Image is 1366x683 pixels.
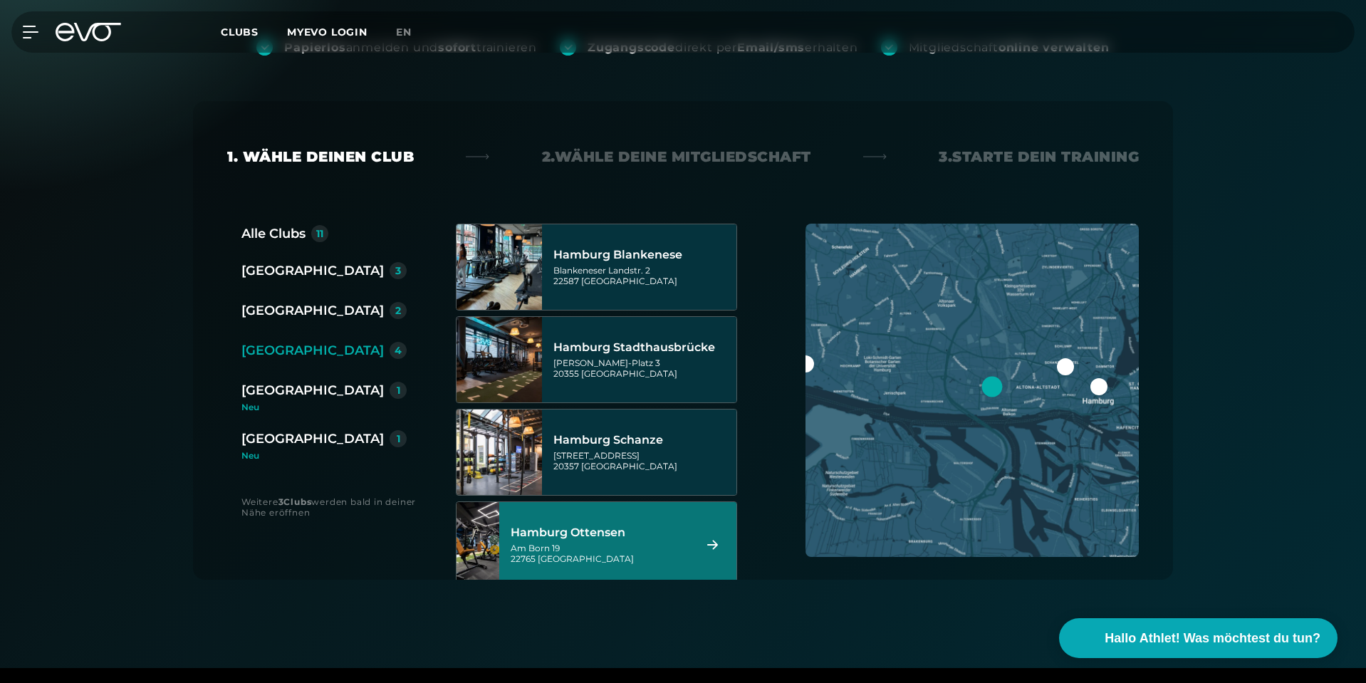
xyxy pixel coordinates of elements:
img: Hamburg Ottensen [435,502,521,588]
div: Hamburg Schanze [553,433,732,447]
a: MYEVO LOGIN [287,26,367,38]
div: Hamburg Ottensen [511,526,689,540]
div: Hamburg Stadthausbrücke [553,340,732,355]
div: [GEOGRAPHIC_DATA] [241,261,384,281]
div: [GEOGRAPHIC_DATA] [241,429,384,449]
div: 11 [316,229,323,239]
div: 1 [397,434,400,444]
div: 2. Wähle deine Mitgliedschaft [542,147,811,167]
div: 4 [395,345,402,355]
div: [STREET_ADDRESS] 20357 [GEOGRAPHIC_DATA] [553,450,732,471]
a: Clubs [221,25,287,38]
strong: Clubs [283,496,311,507]
div: 3 [395,266,401,276]
img: Hamburg Schanze [457,410,542,495]
a: en [396,24,429,41]
img: map [805,224,1139,557]
div: [GEOGRAPHIC_DATA] [241,340,384,360]
img: Hamburg Blankenese [457,224,542,310]
strong: 3 [278,496,284,507]
span: en [396,26,412,38]
div: Neu [241,452,407,460]
div: Am Born 19 22765 [GEOGRAPHIC_DATA] [511,543,689,564]
span: Hallo Athlet! Was möchtest du tun? [1105,629,1320,648]
div: Blankeneser Landstr. 2 22587 [GEOGRAPHIC_DATA] [553,265,732,286]
div: [GEOGRAPHIC_DATA] [241,301,384,320]
div: Weitere werden bald in deiner Nähe eröffnen [241,496,427,518]
div: Alle Clubs [241,224,306,244]
button: Hallo Athlet! Was möchtest du tun? [1059,618,1338,658]
span: Clubs [221,26,259,38]
img: Hamburg Stadthausbrücke [457,317,542,402]
div: 1. Wähle deinen Club [227,147,414,167]
div: 3. Starte dein Training [939,147,1139,167]
div: [GEOGRAPHIC_DATA] [241,380,384,400]
div: 2 [395,306,401,316]
div: [PERSON_NAME]-Platz 3 20355 [GEOGRAPHIC_DATA] [553,358,732,379]
div: 1 [397,385,400,395]
div: Hamburg Blankenese [553,248,732,262]
div: Neu [241,403,418,412]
